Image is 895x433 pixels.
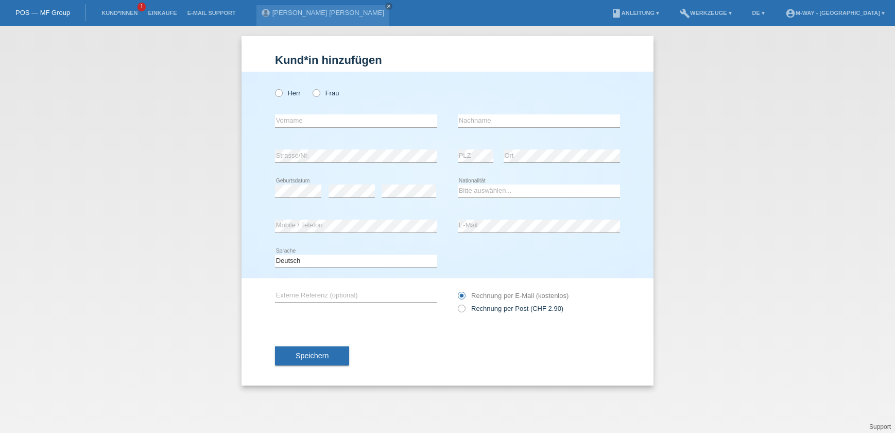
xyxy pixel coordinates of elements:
input: Frau [313,89,319,96]
span: Speichern [296,352,329,360]
i: close [386,4,391,9]
a: bookAnleitung ▾ [606,10,664,16]
a: account_circlem-way - [GEOGRAPHIC_DATA] ▾ [780,10,890,16]
input: Rechnung per Post (CHF 2.90) [458,305,464,318]
label: Rechnung per Post (CHF 2.90) [458,305,563,312]
a: E-Mail Support [182,10,241,16]
a: close [385,3,392,10]
a: POS — MF Group [15,9,70,16]
span: 1 [137,3,146,11]
a: Kund*innen [96,10,143,16]
label: Rechnung per E-Mail (kostenlos) [458,292,569,299]
a: buildWerkzeuge ▾ [675,10,737,16]
h1: Kund*in hinzufügen [275,54,620,66]
i: build [680,8,690,19]
i: book [611,8,622,19]
input: Herr [275,89,282,96]
a: Einkäufe [143,10,182,16]
a: [PERSON_NAME] [PERSON_NAME] [272,9,384,16]
a: Support [869,423,891,430]
label: Frau [313,89,339,97]
a: DE ▾ [747,10,770,16]
input: Rechnung per E-Mail (kostenlos) [458,292,464,305]
i: account_circle [785,8,796,19]
label: Herr [275,89,301,97]
button: Speichern [275,346,349,366]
